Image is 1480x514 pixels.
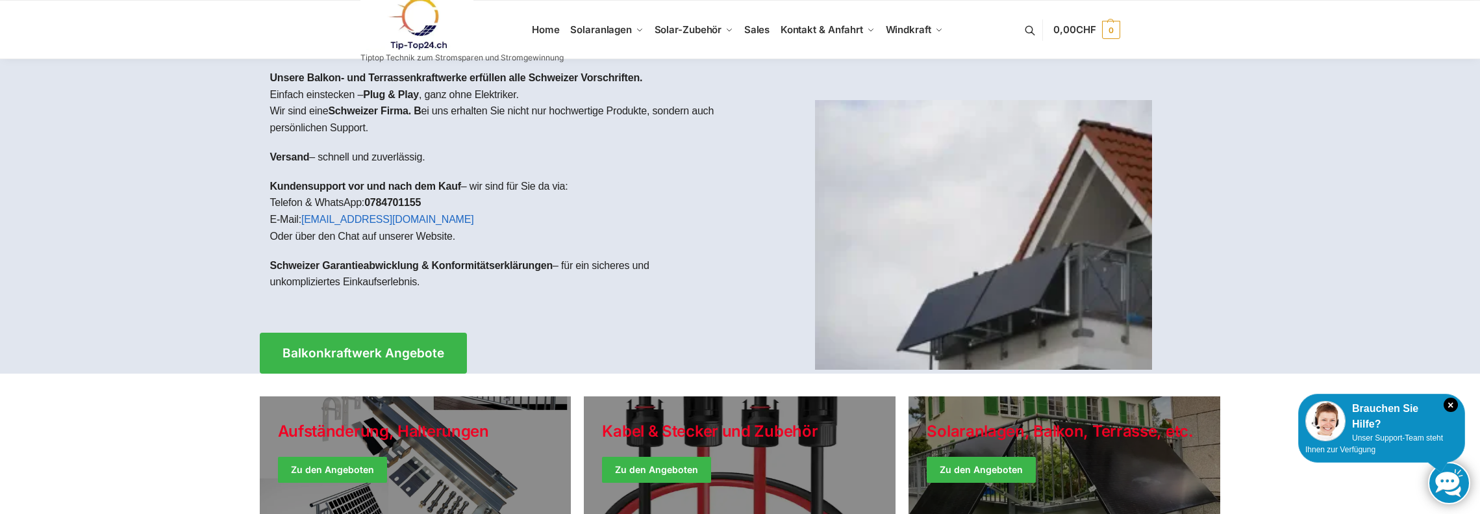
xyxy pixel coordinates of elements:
[655,23,722,36] span: Solar-Zubehör
[282,347,444,359] span: Balkonkraftwerk Angebote
[649,1,738,59] a: Solar-Zubehör
[270,103,730,136] p: Wir sind eine ei uns erhalten Sie nicht nur hochwertige Produkte, sondern auch persönlichen Support.
[270,178,730,244] p: – wir sind für Sie da via: Telefon & WhatsApp: E-Mail: Oder über den Chat auf unserer Website.
[270,72,643,83] strong: Unsere Balkon- und Terrassenkraftwerke erfüllen alle Schweizer Vorschriften.
[886,23,931,36] span: Windkraft
[565,1,649,59] a: Solaranlagen
[270,151,310,162] strong: Versand
[301,214,474,225] a: [EMAIL_ADDRESS][DOMAIN_NAME]
[738,1,775,59] a: Sales
[880,1,948,59] a: Windkraft
[1444,398,1458,412] i: Schließen
[570,23,632,36] span: Solaranlagen
[260,333,467,374] a: Balkonkraftwerk Angebote
[1305,433,1443,454] span: Unser Support-Team steht Ihnen zur Verfügung
[328,105,421,116] strong: Schweizer Firma. B
[270,149,730,166] p: – schnell und zuverlässig.
[1305,401,1346,441] img: Customer service
[270,181,461,192] strong: Kundensupport vor und nach dem Kauf
[363,89,419,100] strong: Plug & Play
[270,260,553,271] strong: Schweizer Garantieabwicklung & Konformitätserklärungen
[744,23,770,36] span: Sales
[1053,10,1120,49] a: 0,00CHF 0
[781,23,863,36] span: Kontakt & Anfahrt
[815,100,1152,370] img: Home 1
[775,1,880,59] a: Kontakt & Anfahrt
[1305,401,1458,432] div: Brauchen Sie Hilfe?
[270,257,730,290] p: – für ein sicheres und unkompliziertes Einkaufserlebnis.
[360,54,564,62] p: Tiptop Technik zum Stromsparen und Stromgewinnung
[1053,23,1096,36] span: 0,00
[1076,23,1096,36] span: CHF
[364,197,421,208] strong: 0784701155
[260,59,740,313] div: Einfach einstecken – , ganz ohne Elektriker.
[1102,21,1120,39] span: 0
